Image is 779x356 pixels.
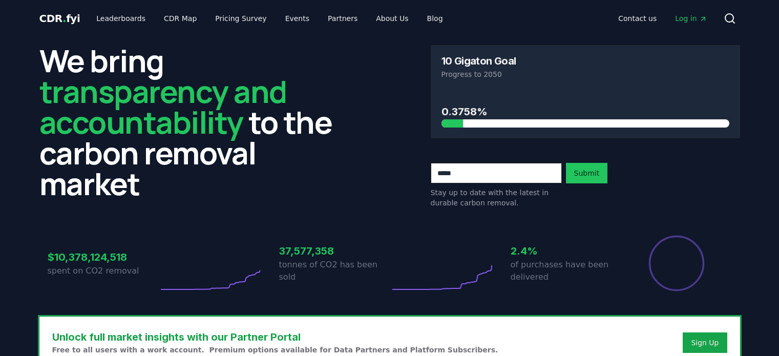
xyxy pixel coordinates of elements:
[566,163,608,183] button: Submit
[156,9,205,28] a: CDR Map
[675,13,707,24] span: Log in
[207,9,275,28] a: Pricing Survey
[52,329,498,345] h3: Unlock full market insights with our Partner Portal
[511,243,621,259] h3: 2.4%
[441,56,516,66] h3: 10 Gigaton Goal
[511,259,621,283] p: of purchases have been delivered
[279,259,390,283] p: tonnes of CO2 has been sold
[48,249,158,265] h3: $10,378,124,518
[610,9,665,28] a: Contact us
[691,338,719,348] a: Sign Up
[431,187,562,208] p: Stay up to date with the latest in durable carbon removal.
[39,45,349,199] h2: We bring to the carbon removal market
[62,12,66,25] span: .
[279,243,390,259] h3: 37,577,358
[88,9,154,28] a: Leaderboards
[48,265,158,277] p: spent on CO2 removal
[683,332,727,353] button: Sign Up
[39,70,287,143] span: transparency and accountability
[419,9,451,28] a: Blog
[88,9,451,28] nav: Main
[39,11,80,26] a: CDR.fyi
[277,9,318,28] a: Events
[441,104,729,119] h3: 0.3758%
[610,9,715,28] nav: Main
[52,345,498,355] p: Free to all users with a work account. Premium options available for Data Partners and Platform S...
[667,9,715,28] a: Log in
[320,9,366,28] a: Partners
[39,12,80,25] span: CDR fyi
[441,69,729,79] p: Progress to 2050
[368,9,416,28] a: About Us
[648,235,705,292] div: Percentage of sales delivered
